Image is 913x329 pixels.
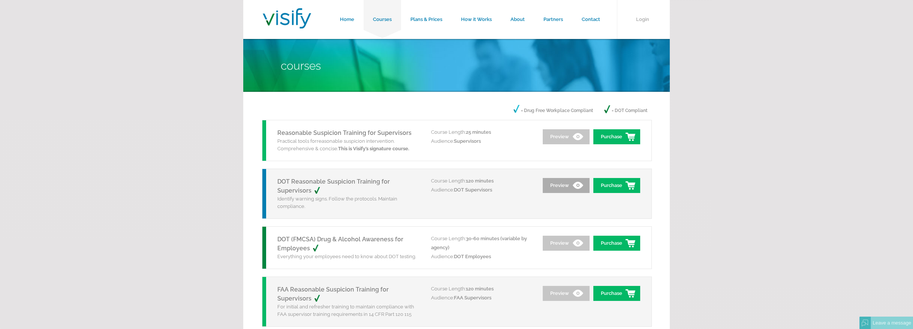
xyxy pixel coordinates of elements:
[454,138,481,144] span: Supervisors
[543,236,590,251] a: Preview
[593,129,640,144] a: Purchase
[543,286,590,301] a: Preview
[593,178,640,193] a: Purchase
[277,178,390,194] a: DOT Reasonable Suspicion Training for Supervisors
[277,286,389,302] a: FAA Reasonable Suspicion Training for Supervisors
[466,178,494,184] span: 120 minutes
[454,295,491,301] span: FAA Supervisors
[431,137,532,146] p: Audience:
[431,128,532,137] p: Course Length:
[543,178,590,193] a: Preview
[593,286,640,301] a: Purchase
[604,105,647,116] p: = DOT Compliant
[513,105,593,116] p: = Drug Free Workplace Compliant
[338,146,409,151] strong: This is Visify’s signature course.
[431,284,532,293] p: Course Length:
[277,129,412,136] a: Reasonable Suspicion Training for Supervisors
[454,187,492,193] span: DOT Supervisors
[277,138,409,151] span: reasonable suspicion intervention. Comprehensive & concise.
[277,253,420,260] p: Everything your employees need to know about DOT testing.
[431,252,532,261] p: Audience:
[277,195,420,210] p: Identify warning signs. Follow the protocols. Maintain compliance.
[277,236,403,252] a: DOT (FMCSA) Drug & Alcohol Awareness for Employees
[277,304,414,317] span: For initial and refresher training to maintain compliance with FAA supervisor training requiremen...
[466,129,491,135] span: 25 minutes
[277,138,420,153] p: Practical tools for
[466,286,494,292] span: 120 minutes
[593,236,640,251] a: Purchase
[431,234,532,252] p: Course Length:
[454,254,491,259] span: DOT Employees
[431,176,532,185] p: Course Length:
[431,293,532,302] p: Audience:
[263,8,311,28] img: Visify Training
[281,59,321,72] span: Courses
[862,320,868,326] img: Offline
[871,317,913,329] div: Leave a message
[431,185,532,194] p: Audience:
[431,236,527,250] span: 30-60 minutes (variable by agency)
[263,20,311,31] a: Visify Training
[543,129,590,144] a: Preview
